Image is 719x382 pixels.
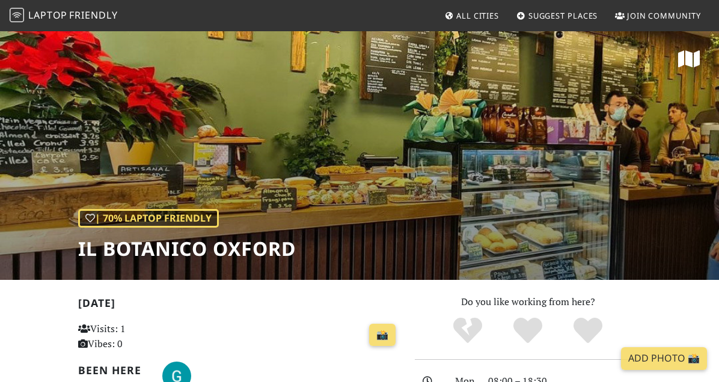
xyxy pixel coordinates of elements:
[439,5,504,26] a: All Cities
[498,316,558,346] div: Yes
[10,8,24,22] img: LaptopFriendly
[78,364,148,377] h2: Been here
[512,5,603,26] a: Suggest Places
[528,10,598,21] span: Suggest Places
[627,10,701,21] span: Join Community
[78,237,296,260] h1: Il Botanico Oxford
[78,297,400,314] h2: [DATE]
[78,209,219,228] div: | 70% Laptop Friendly
[10,5,118,26] a: LaptopFriendly LaptopFriendly
[69,8,117,22] span: Friendly
[438,316,498,346] div: No
[621,347,707,370] a: Add Photo 📸
[369,324,396,347] a: 📸
[610,5,706,26] a: Join Community
[78,321,176,352] p: Visits: 1 Vibes: 0
[558,316,618,346] div: Definitely!
[415,294,641,310] p: Do you like working from here?
[162,368,191,381] span: Gianni
[28,8,67,22] span: Laptop
[456,10,499,21] span: All Cities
